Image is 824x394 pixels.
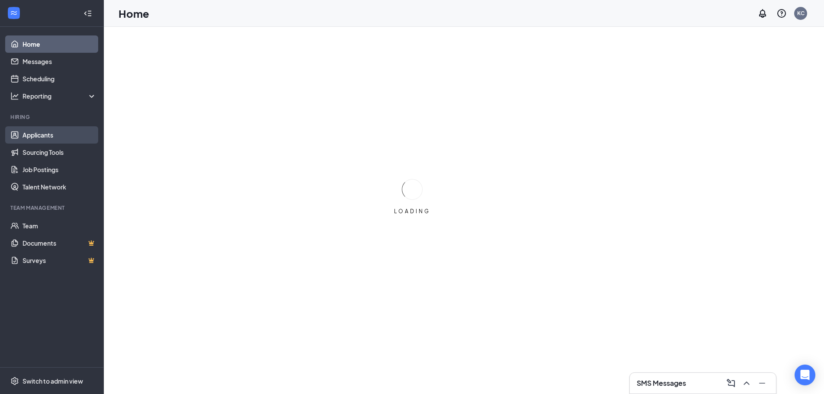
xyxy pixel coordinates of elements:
[776,8,787,19] svg: QuestionInfo
[22,217,96,234] a: Team
[22,53,96,70] a: Messages
[22,35,96,53] a: Home
[10,377,19,385] svg: Settings
[22,144,96,161] a: Sourcing Tools
[10,9,18,17] svg: WorkstreamLogo
[10,113,95,121] div: Hiring
[83,9,92,18] svg: Collapse
[22,178,96,195] a: Talent Network
[10,204,95,211] div: Team Management
[22,161,96,178] a: Job Postings
[119,6,149,21] h1: Home
[22,252,96,269] a: SurveysCrown
[22,126,96,144] a: Applicants
[741,378,752,388] svg: ChevronUp
[757,378,767,388] svg: Minimize
[724,376,738,390] button: ComposeMessage
[757,8,768,19] svg: Notifications
[22,70,96,87] a: Scheduling
[10,92,19,100] svg: Analysis
[755,376,769,390] button: Minimize
[637,378,686,388] h3: SMS Messages
[22,377,83,385] div: Switch to admin view
[740,376,753,390] button: ChevronUp
[22,234,96,252] a: DocumentsCrown
[391,208,434,215] div: LOADING
[795,365,815,385] div: Open Intercom Messenger
[726,378,736,388] svg: ComposeMessage
[22,92,97,100] div: Reporting
[797,10,805,17] div: KC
